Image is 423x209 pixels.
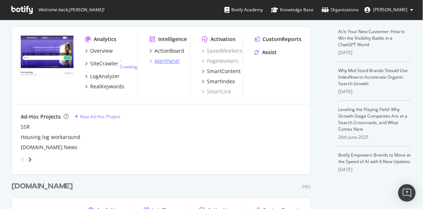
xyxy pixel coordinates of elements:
div: - [120,58,137,70]
a: CustomReports [255,36,302,43]
a: Why Mid-Sized Brands Should Use IndexNow to Accelerate Organic Search Growth [339,67,408,87]
div: AlertPanel [155,58,180,65]
a: [DOMAIN_NAME] [12,181,76,192]
a: Botify Empowers Brands to Move at the Speed of AI with 6 New Updates [339,152,411,165]
a: AlertPanel [149,58,180,65]
a: Crawling [120,64,137,70]
a: SmartContent [202,68,241,75]
div: Assist [262,49,277,56]
div: CustomReports [263,36,302,43]
div: Analytics [94,36,116,43]
a: Overview [85,47,113,55]
div: New Ad-Hoc Project [80,114,120,120]
a: SiteCrawler- Crawling [85,58,137,70]
div: angle-right [27,156,32,163]
a: Housing log workaround [21,134,80,141]
div: Pro [302,184,311,190]
div: Intelligence [158,36,187,43]
a: SmartIndex [202,78,235,85]
div: Botify Academy [224,6,263,13]
div: Open Intercom Messenger [398,184,416,202]
div: angle-left [18,154,27,166]
div: SmartContent [207,68,241,75]
span: Welcome back, [PERSON_NAME] ! [38,7,104,13]
div: 26th June 2025 [339,134,411,141]
a: Assist [255,49,277,56]
a: SSR [21,123,30,131]
div: Activation [211,36,236,43]
a: SpeedWorkers [202,47,242,55]
div: [DATE] [339,166,411,173]
a: SmartLink [202,88,231,95]
div: LogAnalyzer [90,73,120,80]
a: Leveling the Playing Field: Why Growth-Stage Companies Are at a Search Crossroads, and What Comes... [339,106,408,132]
a: PageWorkers [202,58,239,65]
div: Ad-Hoc Projects [21,113,61,121]
a: [DOMAIN_NAME] News [21,144,77,151]
a: New Ad-Hoc Project [75,114,120,120]
img: www.Housing.com [21,36,73,78]
div: SiteCrawler [90,60,118,67]
div: RealKeywords [90,83,124,90]
div: ActionBoard [155,47,184,55]
a: RealKeywords [85,83,124,90]
a: ActionBoard [149,47,184,55]
div: [DOMAIN_NAME] [12,181,73,192]
div: [DATE] [339,50,411,56]
a: AI Is Your New Customer: How to Win the Visibility Battle in a ChatGPT World [339,28,405,48]
div: [DATE] [339,88,411,95]
div: Knowledge Base [271,6,314,13]
div: Overview [90,47,113,55]
div: SmartIndex [207,78,235,85]
a: LogAnalyzer [85,73,120,80]
div: Organizations [322,6,359,13]
button: [PERSON_NAME] [359,4,419,16]
span: Bikash Behera [374,7,408,13]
